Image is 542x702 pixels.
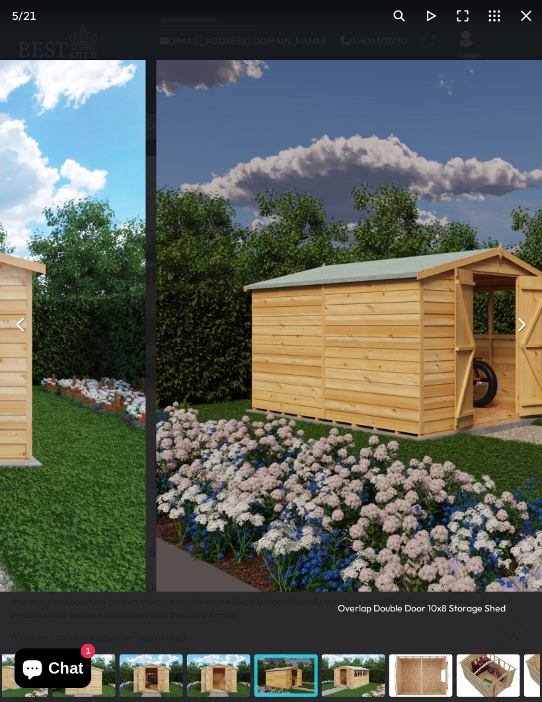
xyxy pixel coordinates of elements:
[5,309,37,340] button: Previous
[11,648,95,691] inbox-online-store-chat: Shopify online store chat
[12,9,19,22] span: 5
[23,9,36,22] span: 21
[338,592,506,615] div: Overlap Double Door 10x8 Storage Shed
[505,309,537,340] button: Next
